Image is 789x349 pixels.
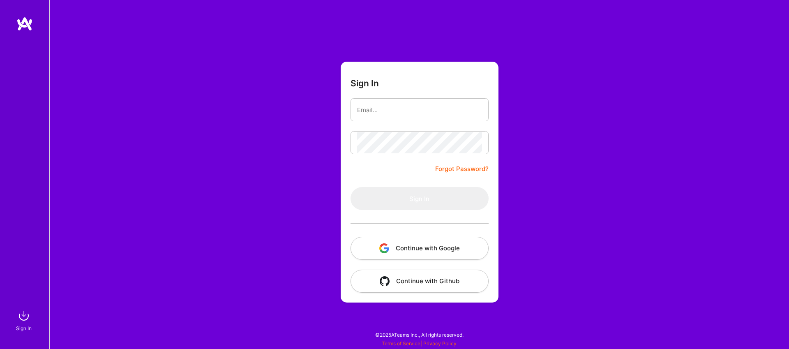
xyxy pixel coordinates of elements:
[49,324,789,345] div: © 2025 ATeams Inc., All rights reserved.
[351,187,489,210] button: Sign In
[382,340,457,347] span: |
[16,307,32,324] img: sign in
[382,340,420,347] a: Terms of Service
[16,16,33,31] img: logo
[435,164,489,174] a: Forgot Password?
[423,340,457,347] a: Privacy Policy
[379,243,389,253] img: icon
[17,307,32,333] a: sign inSign In
[351,237,489,260] button: Continue with Google
[351,78,379,88] h3: Sign In
[357,99,482,120] input: Email...
[351,270,489,293] button: Continue with Github
[16,324,32,333] div: Sign In
[380,276,390,286] img: icon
